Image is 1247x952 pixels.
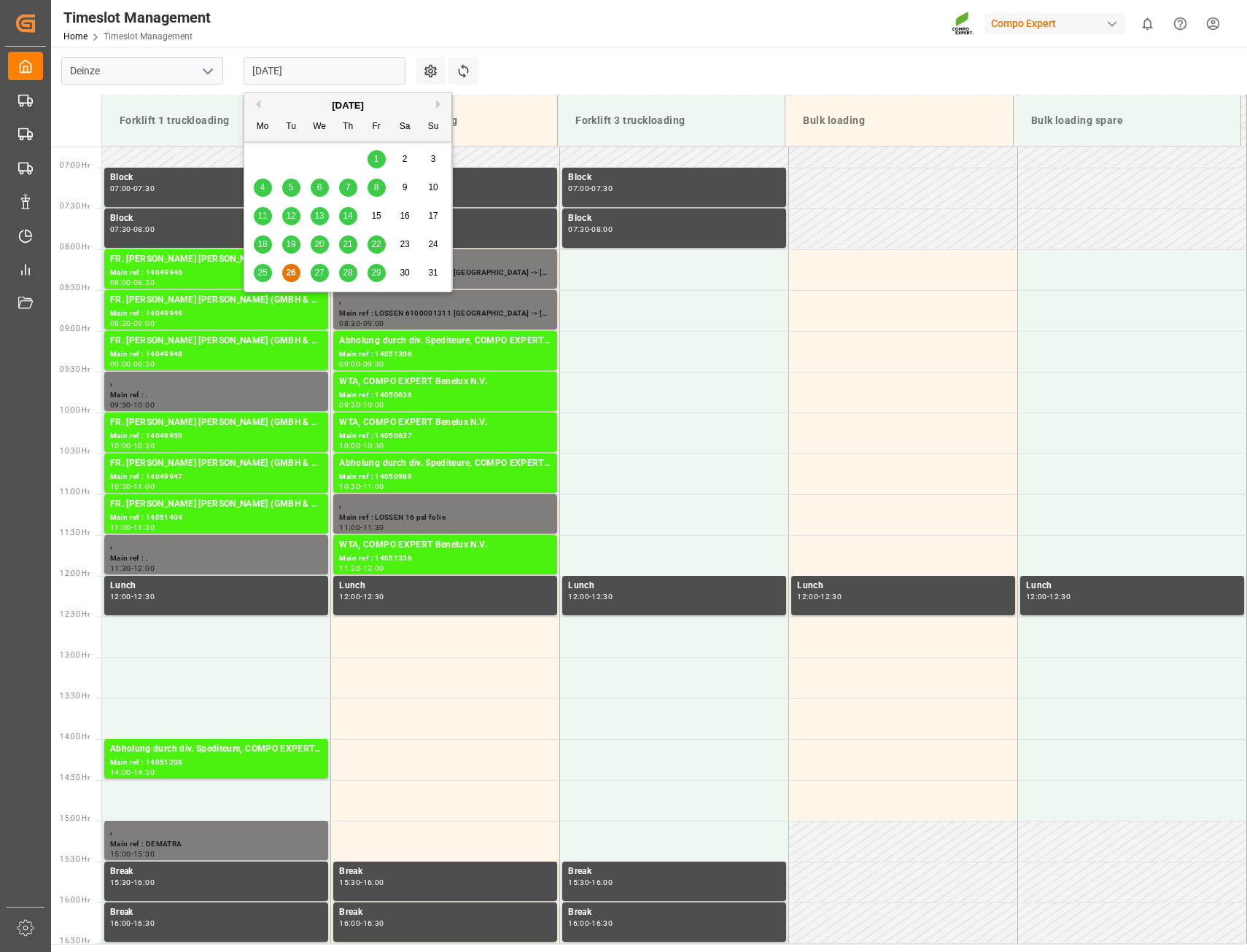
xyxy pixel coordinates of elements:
span: 16:00 Hr [60,896,90,904]
div: Choose Saturday, August 23rd, 2025 [396,235,414,254]
div: Choose Sunday, August 24th, 2025 [424,235,443,254]
div: 10:00 [339,442,360,449]
div: Choose Sunday, August 17th, 2025 [424,207,443,225]
div: Main ref : 14050989 [339,471,551,483]
div: Choose Tuesday, August 12th, 2025 [282,207,300,225]
div: Choose Thursday, August 7th, 2025 [339,179,357,197]
div: - [589,920,591,926]
div: WTA, COMPO EXPERT Benelux N.V. [339,415,551,430]
div: 08:00 [110,279,131,286]
div: 16:30 [363,920,384,926]
div: 12:30 [591,593,613,600]
div: Main ref : . [110,553,322,565]
span: 2 [403,154,408,164]
div: Block [110,171,322,185]
div: - [131,320,133,327]
div: Main ref : DEMATRA [110,838,322,851]
div: 16:30 [591,920,613,926]
div: 12:30 [1049,593,1071,600]
div: Main ref : 14050636 [339,389,551,402]
div: Choose Tuesday, August 19th, 2025 [282,235,300,254]
div: Choose Tuesday, August 26th, 2025 [282,264,300,282]
div: Choose Friday, August 22nd, 2025 [368,235,386,254]
div: 15:00 [110,851,131,857]
div: - [131,593,133,600]
div: 15:30 [568,879,589,886]
div: 09:30 [363,361,384,367]
div: 11:30 [339,565,360,571]
div: Choose Saturday, August 16th, 2025 [396,207,414,225]
div: Forklift 3 truckloading [570,107,773,134]
span: 12:00 Hr [60,569,90,577]
div: Forklift 1 truckloading [114,107,318,134]
div: Lunch [339,579,551,593]
div: - [131,769,133,776]
div: FR. [PERSON_NAME] [PERSON_NAME] (GMBH & CO.) KG, COMPO EXPERT Benelux N.V. [110,252,322,267]
span: 27 [314,268,324,278]
div: - [131,920,133,926]
div: 09:30 [110,402,131,408]
span: 30 [400,268,409,278]
div: Choose Saturday, August 2nd, 2025 [396,150,414,168]
div: 10:30 [363,442,384,449]
div: 14:30 [133,769,155,776]
div: Tu [282,118,300,136]
span: 07:30 Hr [60,202,90,210]
button: Help Center [1164,7,1197,40]
div: Compo Expert [985,13,1125,34]
div: Fr [368,118,386,136]
div: 15:30 [339,879,360,886]
div: 10:30 [133,442,155,449]
input: DD.MM.YYYY [244,57,405,85]
div: Choose Wednesday, August 13th, 2025 [311,207,329,225]
div: Choose Friday, August 8th, 2025 [368,179,386,197]
span: 17 [428,211,438,221]
div: - [589,593,591,600]
button: open menu [196,60,218,82]
div: - [1047,593,1049,600]
div: 12:00 [1026,593,1047,600]
div: , [110,538,322,553]
div: Break [568,905,780,920]
span: 22 [371,239,381,249]
div: 15:30 [110,879,131,886]
span: 10 [428,182,438,192]
div: 10:00 [133,402,155,408]
div: - [818,593,820,600]
div: 16:00 [591,879,613,886]
div: Block [568,171,780,185]
div: 12:00 [363,565,384,571]
div: Bulk loading [797,107,1001,134]
div: 07:30 [110,226,131,233]
div: Main ref : 14051404 [110,512,322,524]
div: 11:00 [339,524,360,531]
span: 20 [314,239,324,249]
div: 12:00 [339,593,360,600]
div: Lunch [110,579,322,593]
div: 16:00 [568,920,589,926]
div: 12:00 [797,593,818,600]
span: 14:00 Hr [60,733,90,741]
span: 3 [431,154,436,164]
span: 23 [400,239,409,249]
span: 26 [286,268,295,278]
div: - [131,185,133,192]
div: FR. [PERSON_NAME] [PERSON_NAME] (GMBH & CO.) KG, COMPO EXPERT Benelux N.V. [110,415,322,430]
div: Choose Monday, August 25th, 2025 [254,264,272,282]
div: 12:30 [133,593,155,600]
div: month 2025-08 [249,145,448,287]
div: Break [110,865,322,879]
div: Bulk loading spare [1025,107,1229,134]
div: , [339,293,551,308]
span: 1 [374,154,379,164]
div: 09:00 [363,320,384,327]
div: - [131,361,133,367]
span: 21 [343,239,352,249]
div: - [360,361,362,367]
div: Main ref : 14049949 [110,308,322,320]
div: - [131,402,133,408]
div: Main ref : . [110,389,322,402]
span: 11:30 Hr [60,528,90,537]
div: Main ref : LOSSEN 6100001311 [GEOGRAPHIC_DATA] -> [GEOGRAPHIC_DATA] [339,308,551,320]
div: - [360,402,362,408]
